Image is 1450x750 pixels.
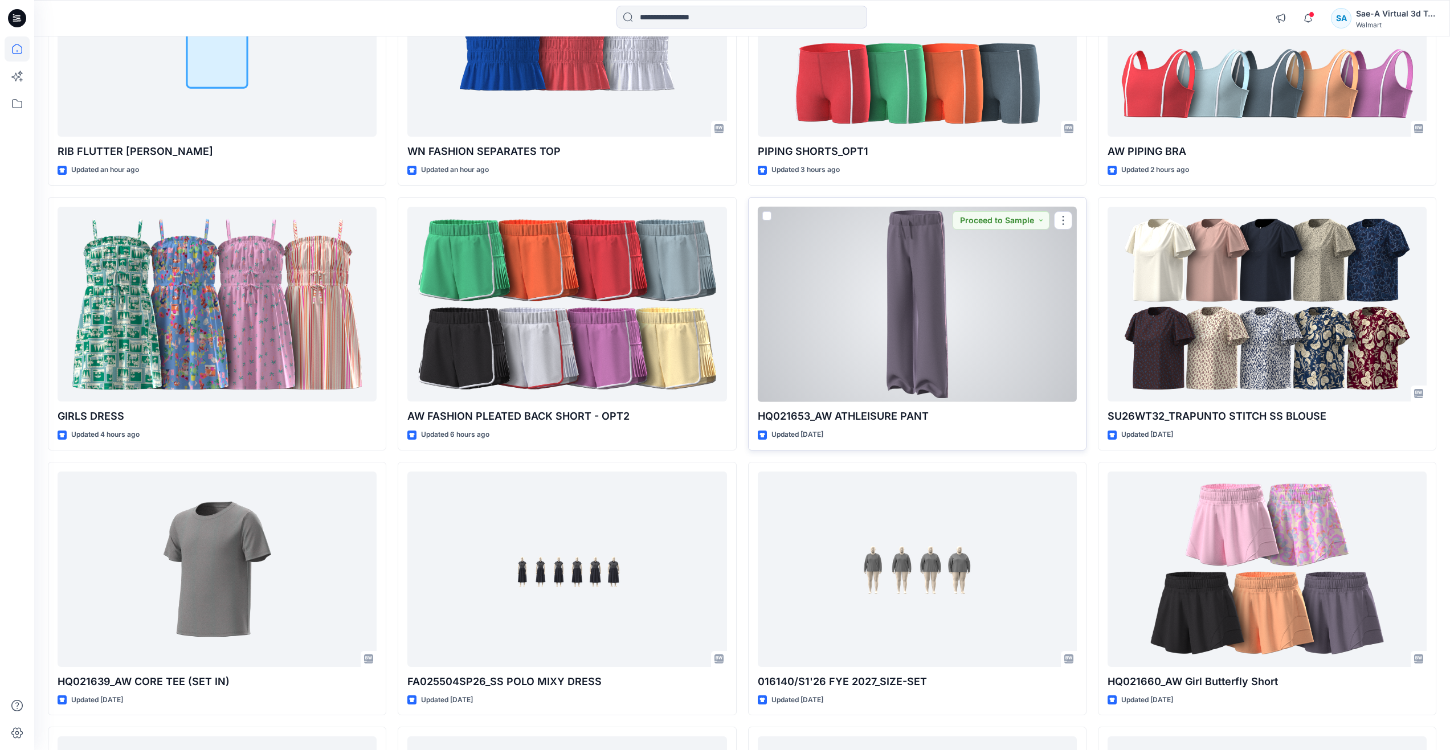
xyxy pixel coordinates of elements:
p: HQ021653_AW ATHLEISURE PANT [758,408,1077,424]
div: Walmart [1356,21,1436,29]
p: Updated 2 hours ago [1121,164,1189,176]
p: Updated [DATE] [1121,694,1173,706]
a: HQ021660_AW Girl Butterfly Short [1108,472,1427,667]
p: Updated 4 hours ago [71,429,140,441]
p: Updated 6 hours ago [421,429,489,441]
a: GIRLS DRESS [58,207,377,402]
p: HQ021639_AW CORE TEE (SET IN) [58,674,377,690]
p: Updated [DATE] [771,429,823,441]
a: SU26WT32_TRAPUNTO STITCH SS BLOUSE [1108,207,1427,402]
a: AW FASHION PLEATED BACK SHORT - OPT2 [407,207,726,402]
p: AW FASHION PLEATED BACK SHORT - OPT2 [407,408,726,424]
p: AW PIPING BRA [1108,144,1427,159]
p: Updated an hour ago [71,164,139,176]
a: 016140/S1'26 FYE 2027_SIZE-SET [758,472,1077,667]
a: FA025504SP26_SS POLO MIXY DRESS [407,472,726,667]
p: RIB FLUTTER [PERSON_NAME] [58,144,377,159]
p: Updated 3 hours ago [771,164,840,176]
p: Updated [DATE] [71,694,123,706]
a: HQ021653_AW ATHLEISURE PANT [758,207,1077,402]
p: HQ021660_AW Girl Butterfly Short [1108,674,1427,690]
p: WN FASHION SEPARATES TOP [407,144,726,159]
p: FA025504SP26_SS POLO MIXY DRESS [407,674,726,690]
p: Updated [DATE] [421,694,473,706]
p: Updated an hour ago [421,164,489,176]
div: Sae-A Virtual 3d Team [1356,7,1436,21]
a: HQ021639_AW CORE TEE (SET IN) [58,472,377,667]
p: 016140/S1'26 FYE 2027_SIZE-SET [758,674,1077,690]
p: Updated [DATE] [771,694,823,706]
div: SA [1331,8,1351,28]
p: SU26WT32_TRAPUNTO STITCH SS BLOUSE [1108,408,1427,424]
p: Updated [DATE] [1121,429,1173,441]
p: PIPING SHORTS_OPT1 [758,144,1077,159]
p: GIRLS DRESS [58,408,377,424]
